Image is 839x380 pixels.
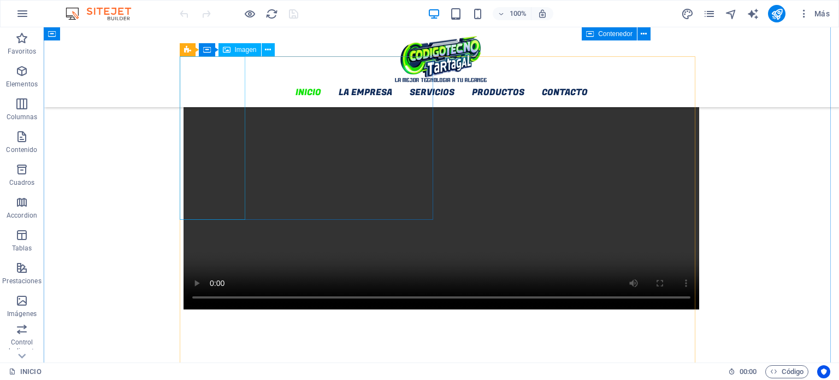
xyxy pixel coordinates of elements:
[9,365,42,378] a: Haz clic para cancelar la selección y doble clic para abrir páginas
[746,7,759,20] button: text_generator
[725,8,737,20] i: Navegador
[747,367,749,376] span: :
[598,31,633,37] span: Contenedor
[681,7,694,20] button: design
[702,7,716,20] button: pages
[243,7,256,20] button: Haz clic para salir del modo de previsualización y seguir editando
[537,9,547,19] i: Al redimensionar, ajustar el nivel de zoom automáticamente para ajustarse al dispositivo elegido.
[6,145,37,154] p: Contenido
[6,80,38,89] p: Elementos
[747,8,759,20] i: AI Writer
[724,7,737,20] button: navigator
[509,7,527,20] h6: 100%
[768,5,785,22] button: publish
[799,8,830,19] span: Más
[703,8,716,20] i: Páginas (Ctrl+Alt+S)
[740,365,757,378] span: 00 00
[493,7,531,20] button: 100%
[8,47,36,56] p: Favoritos
[728,365,757,378] h6: Tiempo de la sesión
[771,8,783,20] i: Publicar
[770,365,803,378] span: Código
[765,365,808,378] button: Código
[9,178,35,187] p: Cuadros
[7,211,37,220] p: Accordion
[7,309,37,318] p: Imágenes
[794,5,834,22] button: Más
[7,113,38,121] p: Columnas
[12,244,32,253] p: Tablas
[63,7,145,20] img: Editor Logo
[817,365,830,378] button: Usercentrics
[235,46,257,53] span: Imagen
[681,8,694,20] i: Diseño (Ctrl+Alt+Y)
[265,8,278,20] i: Volver a cargar página
[265,7,278,20] button: reload
[2,277,41,285] p: Prestaciones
